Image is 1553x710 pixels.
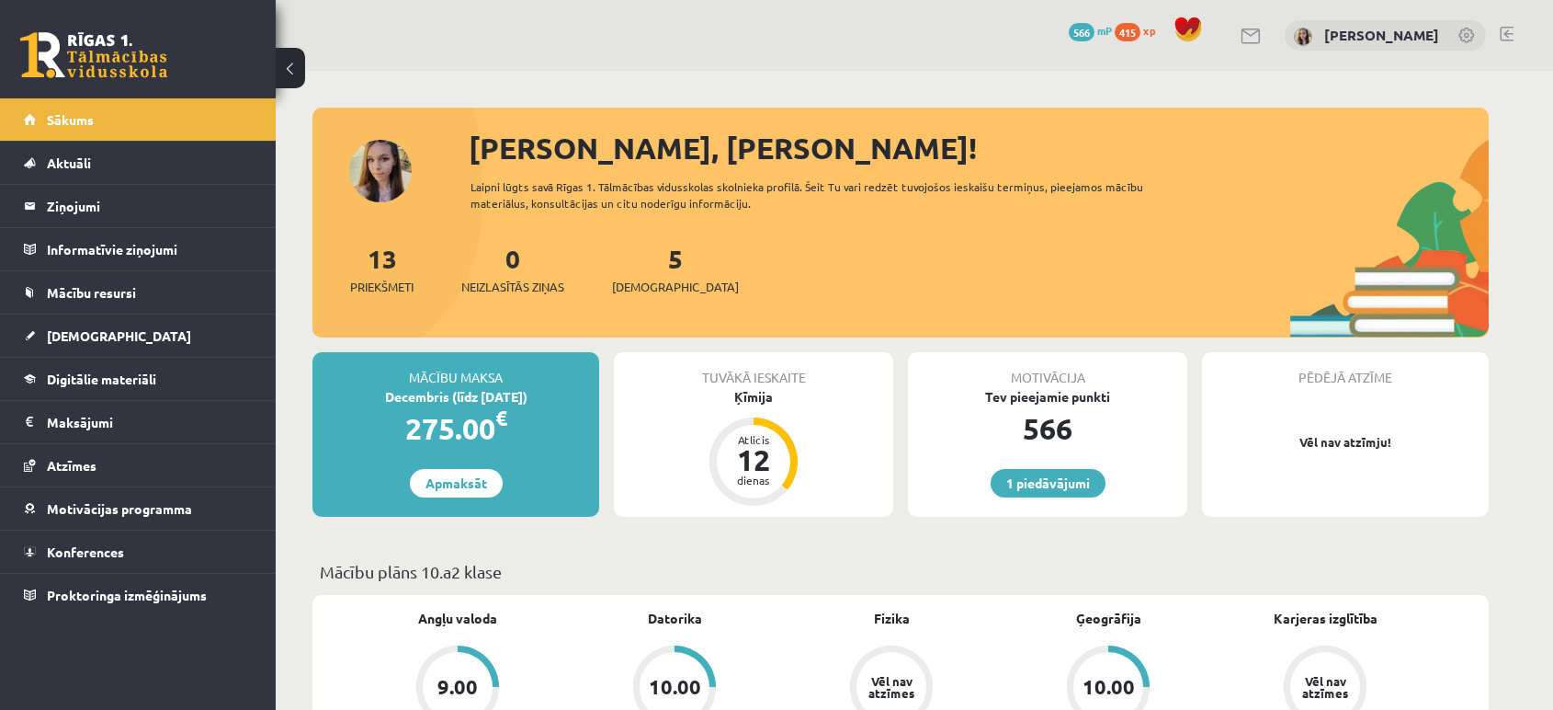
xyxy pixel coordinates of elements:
span: € [495,405,507,431]
div: Atlicis [726,434,781,445]
div: Pēdējā atzīme [1202,352,1489,387]
a: Fizika [874,609,910,628]
div: Tev pieejamie punkti [908,387,1187,407]
a: Konferences [24,531,253,573]
a: Motivācijas programma [24,487,253,530]
div: Vēl nav atzīmes [1299,675,1351,699]
div: Motivācija [908,352,1187,387]
a: Digitālie materiāli [24,358,253,400]
a: 5[DEMOGRAPHIC_DATA] [612,242,739,296]
div: 566 [908,407,1187,451]
div: 275.00 [312,407,599,451]
div: dienas [726,475,781,486]
span: mP [1097,23,1112,38]
a: Mācību resursi [24,271,253,314]
a: 13Priekšmeti [350,242,414,296]
a: Ģeogrāfija [1076,609,1141,628]
span: Aktuāli [47,155,91,171]
div: Tuvākā ieskaite [614,352,893,387]
div: Laipni lūgts savā Rīgas 1. Tālmācības vidusskolas skolnieka profilā. Šeit Tu vari redzēt tuvojošo... [470,178,1176,212]
a: Ķīmija Atlicis 12 dienas [614,387,893,509]
a: 1 piedāvājumi [991,469,1105,498]
span: 415 [1115,23,1140,41]
legend: Informatīvie ziņojumi [47,228,253,270]
div: 12 [726,445,781,475]
span: Mācību resursi [47,284,136,301]
a: Apmaksāt [410,469,503,498]
legend: Maksājumi [47,401,253,443]
legend: Ziņojumi [47,185,253,227]
span: Proktoringa izmēģinājums [47,587,207,603]
a: Karjeras izglītība [1274,609,1377,628]
a: Aktuāli [24,142,253,184]
a: Rīgas 1. Tālmācības vidusskola [20,32,167,78]
img: Marija Nicmane [1294,28,1312,46]
span: [DEMOGRAPHIC_DATA] [47,327,191,344]
p: Vēl nav atzīmju! [1211,433,1479,452]
div: 9.00 [437,677,478,697]
p: Mācību plāns 10.a2 klase [320,559,1481,584]
a: [DEMOGRAPHIC_DATA] [24,315,253,357]
div: Ķīmija [614,387,893,407]
span: 566 [1069,23,1094,41]
a: Informatīvie ziņojumi [24,228,253,270]
a: 566 mP [1069,23,1112,38]
span: Konferences [47,544,124,560]
a: Atzīmes [24,444,253,487]
a: 0Neizlasītās ziņas [461,242,564,296]
span: Neizlasītās ziņas [461,278,564,296]
div: 10.00 [1083,677,1135,697]
span: [DEMOGRAPHIC_DATA] [612,278,739,296]
div: Decembris (līdz [DATE]) [312,387,599,407]
a: Angļu valoda [418,609,497,628]
a: Datorika [648,609,702,628]
div: Vēl nav atzīmes [866,675,917,699]
a: 415 xp [1115,23,1164,38]
span: Priekšmeti [350,278,414,296]
span: xp [1143,23,1155,38]
span: Atzīmes [47,457,96,474]
div: Mācību maksa [312,352,599,387]
a: Proktoringa izmēģinājums [24,574,253,616]
a: Sākums [24,98,253,141]
a: Maksājumi [24,401,253,443]
span: Digitālie materiāli [47,371,156,387]
span: Sākums [47,111,94,128]
a: Ziņojumi [24,185,253,227]
a: [PERSON_NAME] [1324,26,1439,44]
span: Motivācijas programma [47,500,192,517]
div: 10.00 [649,677,701,697]
div: [PERSON_NAME], [PERSON_NAME]! [469,126,1489,170]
